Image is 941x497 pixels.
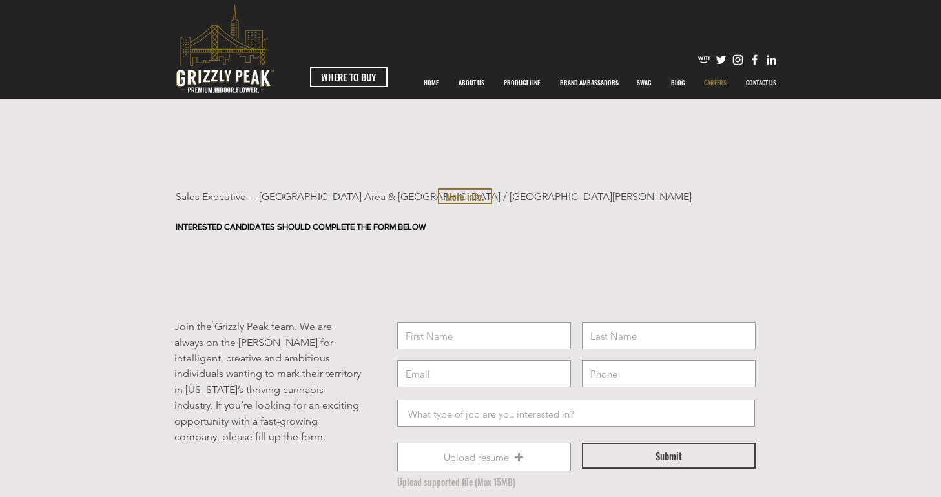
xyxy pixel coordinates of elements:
[176,222,426,232] span: INTERESTED CANDIDATES SHOULD COMPLETE THE FORM BELOW
[748,53,761,66] img: Facebook
[414,66,449,99] a: HOME
[698,66,733,99] p: CAREERS
[630,66,658,99] p: SWAG
[176,190,692,203] span: Sales Executive – [GEOGRAPHIC_DATA] Area & [GEOGRAPHIC_DATA] / [GEOGRAPHIC_DATA][PERSON_NAME]
[550,66,627,99] div: BRAND AMBASSADORS
[582,360,756,387] input: Phone
[582,443,756,469] button: Submit
[452,66,491,99] p: ABOUT US
[698,53,778,66] ul: Social Bar
[310,67,388,87] a: WHERE TO BUY
[438,188,492,204] a: More info.
[417,66,445,99] p: HOME
[739,66,783,99] p: CONTACT US
[321,70,376,84] span: WHERE TO BUY
[698,53,711,66] img: weedmaps
[444,451,509,464] span: Upload resume
[176,5,274,93] svg: premium-indoor-flower
[414,66,787,99] nav: Site
[736,66,787,99] a: CONTACT US
[582,322,756,349] input: Last Name
[714,53,728,66] img: Twitter
[731,53,745,66] img: Instagram
[397,360,571,387] input: Email
[661,66,694,99] a: BLOG
[397,476,515,489] div: Upload supported file (Max 15MB)
[656,449,682,463] span: Submit
[174,320,361,443] span: Join the Grizzly Peak team. We are always on the [PERSON_NAME] for intelligent, creative and ambi...
[494,66,550,99] a: PRODUCT LINE
[627,66,661,99] a: SWAG
[665,66,692,99] p: BLOG
[497,66,546,99] p: PRODUCT LINE
[397,322,571,349] input: First Name
[446,190,484,203] span: More info.
[397,443,571,471] div: Upload resume
[553,66,625,99] p: BRAND AMBASSADORS
[765,53,778,66] img: Likedin
[694,66,736,99] a: CAREERS
[449,66,494,99] a: ABOUT US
